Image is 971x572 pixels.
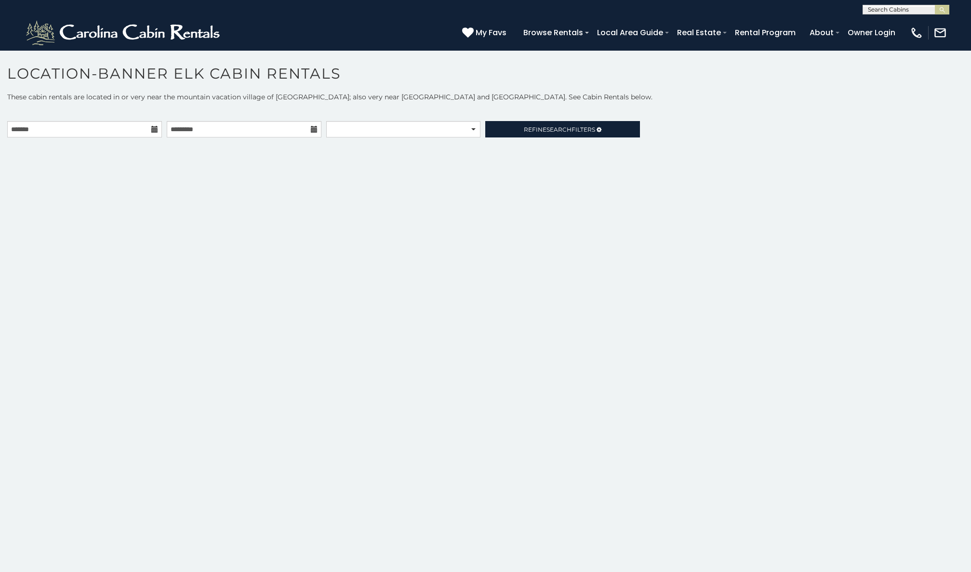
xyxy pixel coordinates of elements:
span: My Favs [476,27,506,39]
a: Local Area Guide [592,24,668,41]
span: Refine Filters [524,126,595,133]
span: Search [546,126,572,133]
a: My Favs [462,27,509,39]
img: phone-regular-white.png [910,26,923,40]
a: About [805,24,838,41]
img: White-1-2.png [24,18,224,47]
a: Real Estate [672,24,726,41]
a: Owner Login [843,24,900,41]
a: RefineSearchFilters [485,121,640,137]
a: Browse Rentals [519,24,588,41]
a: Rental Program [730,24,800,41]
img: mail-regular-white.png [933,26,947,40]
